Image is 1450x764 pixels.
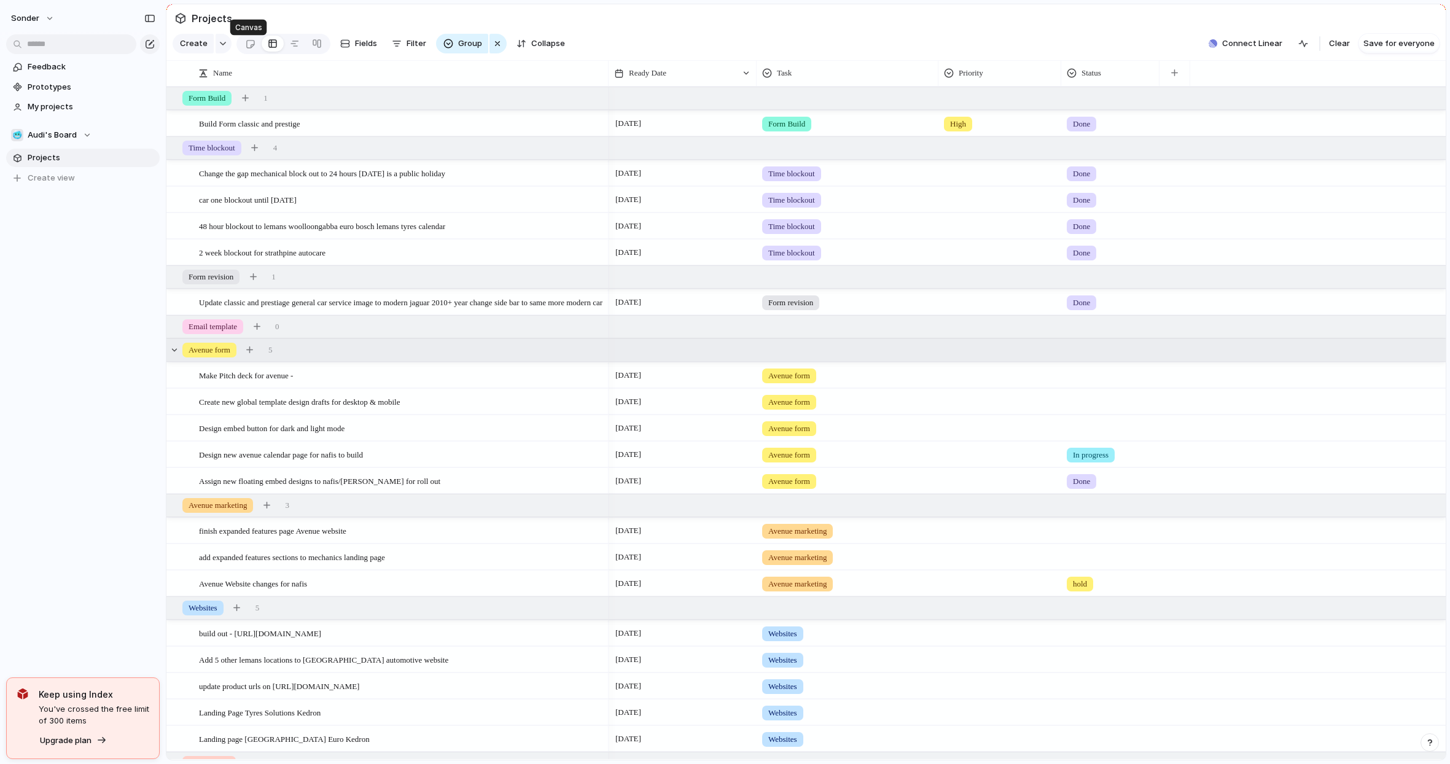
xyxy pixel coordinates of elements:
span: Keep using Index [39,688,149,701]
span: Prototypes [28,81,155,93]
span: Avenue form [768,475,810,488]
button: Create [173,34,214,53]
span: [DATE] [612,245,644,260]
span: Time blockout [768,194,815,206]
span: 1 [271,271,276,283]
span: Websites [189,602,217,614]
a: Feedback [6,58,160,76]
span: Avenue form [768,396,810,408]
button: Fields [335,34,382,53]
button: Filter [387,34,431,53]
span: Priority [959,67,983,79]
span: Create view [28,172,75,184]
span: [DATE] [612,705,644,720]
span: 1 [263,92,268,104]
span: Filter [407,37,426,50]
span: Feedback [28,61,155,73]
span: Group [458,37,482,50]
span: Form revision [189,271,233,283]
span: Connect Linear [1222,37,1282,50]
span: [DATE] [612,192,644,207]
span: build out - [URL][DOMAIN_NAME] [199,626,321,640]
span: 0 [275,321,279,333]
span: Landing Page Tyres Solutions Kedron [199,705,321,719]
span: Change the gap mechanical block out to 24 hours [DATE] is a public holiday [199,166,445,180]
span: Avenue form [768,423,810,435]
span: [DATE] [612,421,644,435]
span: Task [777,67,792,79]
span: Fields [355,37,377,50]
span: Create [180,37,208,50]
span: Status [1082,67,1101,79]
span: Avenue marketing [768,552,827,564]
span: Done [1073,168,1090,180]
span: Websites [768,654,797,666]
div: 🥶 [11,129,23,141]
span: Avenue marketing [189,499,247,512]
span: You've crossed the free limit of 300 items [39,703,149,727]
span: 2 week blockout for strathpine autocare [199,245,325,259]
span: hold [1073,578,1087,590]
span: [DATE] [612,550,644,564]
span: In progress [1073,449,1109,461]
span: Avenue form [189,344,230,356]
span: add expanded features sections to mechanics landing page [199,550,385,564]
button: Upgrade plan [36,732,111,749]
button: 🥶Audi's Board [6,126,160,144]
span: [DATE] [612,474,644,488]
span: [DATE] [612,368,644,383]
span: [DATE] [612,626,644,641]
span: Audi's Board [28,129,77,141]
span: 48 hour blockout to lemans woolloongabba euro bosch lemans tyres calendar [199,219,445,233]
span: Form Build [189,92,225,104]
span: [DATE] [612,447,644,462]
button: sonder [6,9,61,28]
span: Time blockout [768,247,815,259]
span: Avenue form [768,449,810,461]
button: Save for everyone [1358,34,1440,53]
span: Avenue form [768,370,810,382]
span: Websites [768,733,797,746]
span: [DATE] [612,394,644,409]
span: Make Pitch deck for avenue - [199,368,293,382]
span: Email template [189,321,237,333]
button: Collapse [512,34,570,53]
span: Done [1073,247,1090,259]
span: Form Build [768,118,805,130]
button: Clear [1324,34,1355,53]
span: [DATE] [612,166,644,181]
span: Build Form classic and prestige [199,116,300,130]
span: Landing page [GEOGRAPHIC_DATA] Euro Kedron [199,731,370,746]
span: High [950,118,966,130]
span: Create new global template design drafts for desktop & mobile [199,394,400,408]
span: Assign new floating embed designs to nafis/[PERSON_NAME] for roll out [199,474,440,488]
span: Done [1073,220,1090,233]
span: [DATE] [612,219,644,233]
span: update product urls on [URL][DOMAIN_NAME] [199,679,359,693]
span: Design new avenue calendar page for nafis to build [199,447,363,461]
span: Done [1073,297,1090,309]
span: Done [1073,194,1090,206]
span: Websites [768,680,797,693]
span: [DATE] [612,116,644,131]
span: 3 [285,499,289,512]
a: Prototypes [6,78,160,96]
span: Clear [1329,37,1350,50]
span: finish expanded features page Avenue website [199,523,346,537]
span: My projects [28,101,155,113]
span: Time blockout [768,168,815,180]
span: Done [1073,475,1090,488]
span: [DATE] [612,679,644,693]
span: Collapse [531,37,565,50]
span: Time blockout [189,142,235,154]
span: 5 [255,602,260,614]
span: Update classic and prestiage general car service image to modern jaguar 2010+ year change side ba... [199,295,602,309]
span: Upgrade plan [40,735,92,747]
button: Group [436,34,488,53]
span: [DATE] [612,523,644,538]
span: Ready Date [629,67,666,79]
button: Connect Linear [1204,34,1287,53]
span: Websites [768,628,797,640]
span: sonder [11,12,39,25]
a: My projects [6,98,160,116]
